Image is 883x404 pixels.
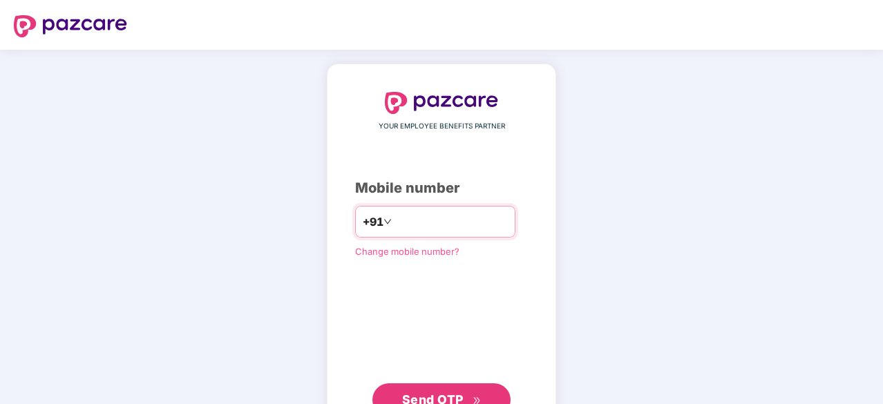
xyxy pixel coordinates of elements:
span: YOUR EMPLOYEE BENEFITS PARTNER [379,121,505,132]
img: logo [14,15,127,37]
span: +91 [363,213,383,231]
img: logo [385,92,498,114]
a: Change mobile number? [355,246,459,257]
span: down [383,218,392,226]
div: Mobile number [355,177,528,199]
